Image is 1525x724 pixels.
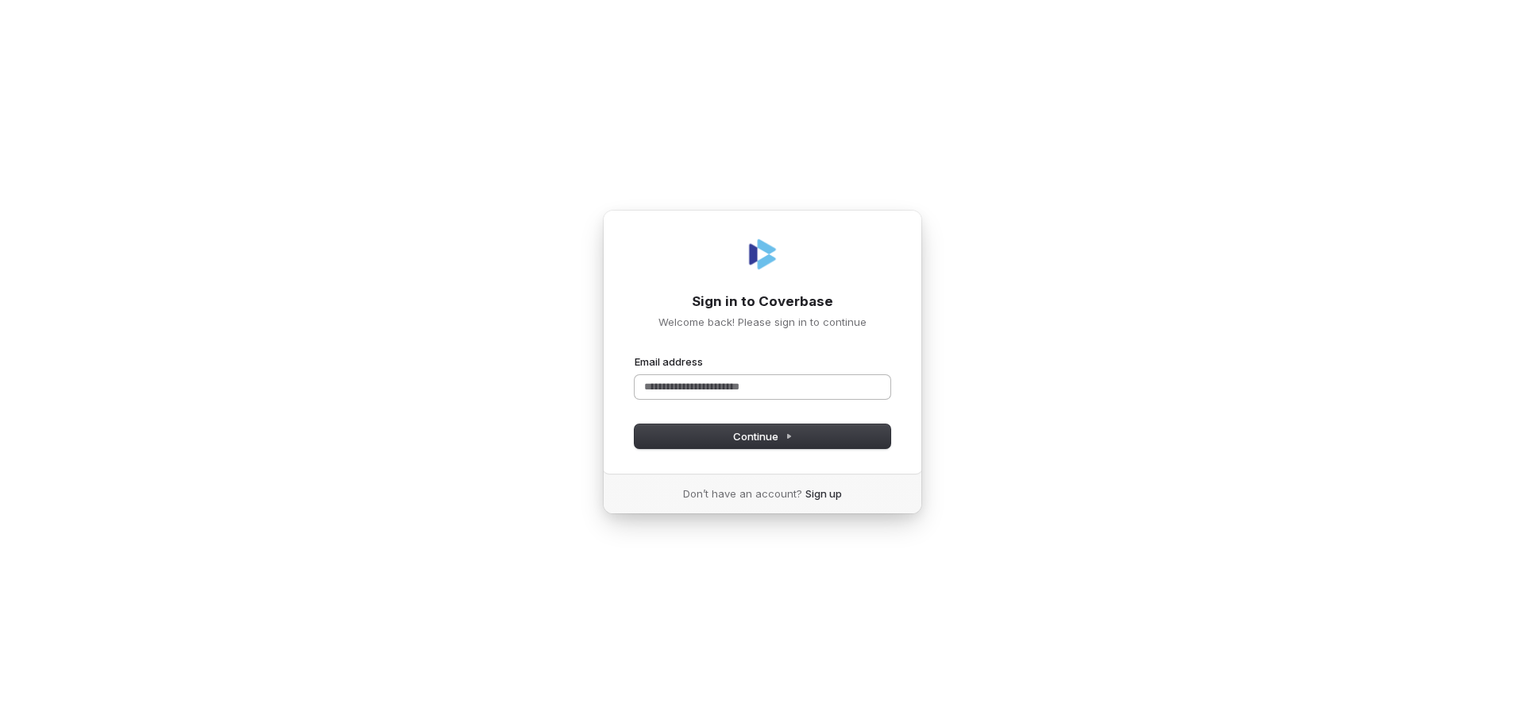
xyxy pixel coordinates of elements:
[805,486,842,501] a: Sign up
[635,424,890,448] button: Continue
[635,315,890,329] p: Welcome back! Please sign in to continue
[743,235,782,273] img: Coverbase
[683,486,802,501] span: Don’t have an account?
[733,429,793,443] span: Continue
[635,354,703,369] label: Email address
[635,292,890,312] h1: Sign in to Coverbase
